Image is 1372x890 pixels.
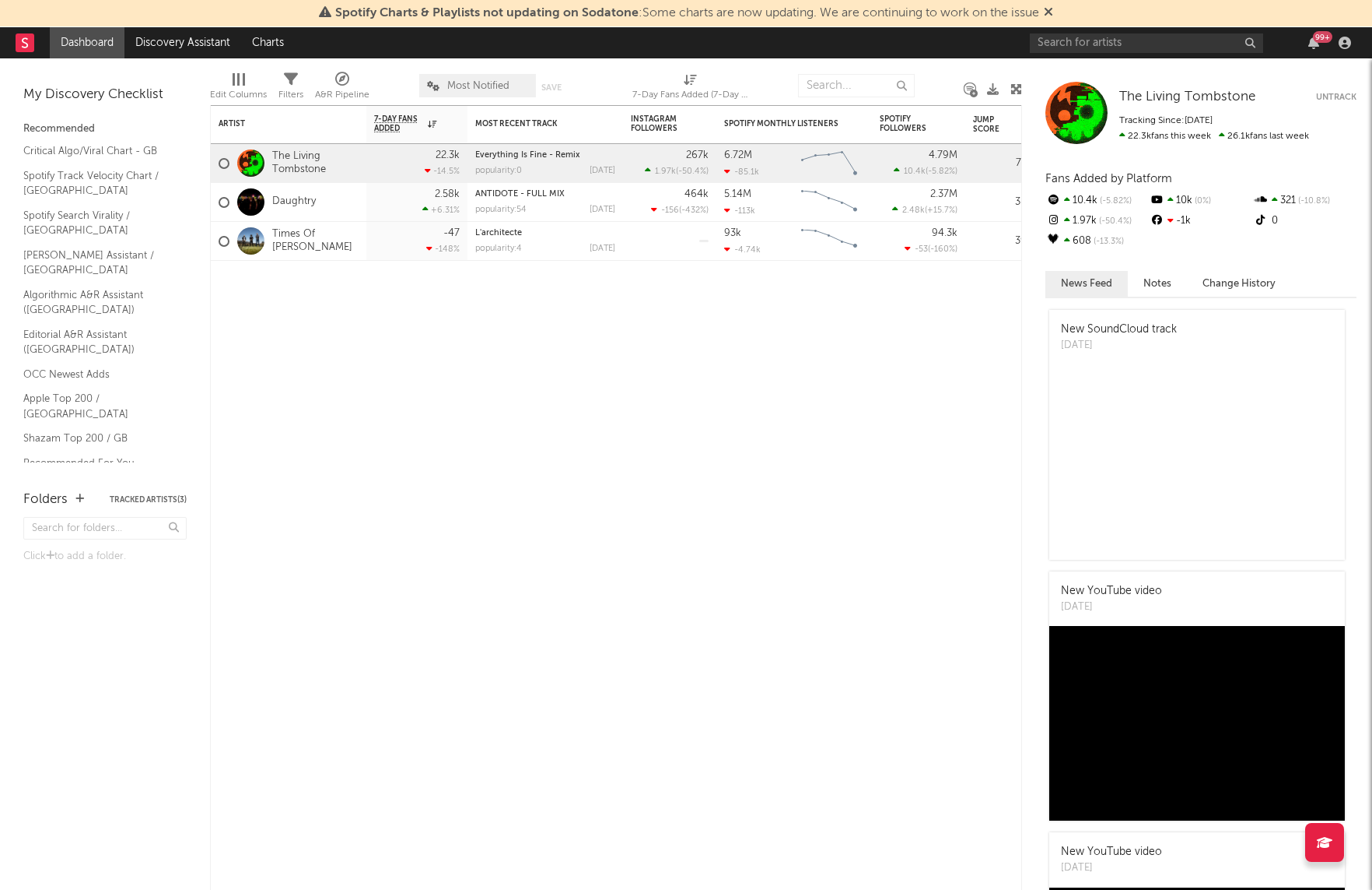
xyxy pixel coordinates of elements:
[1187,271,1291,297] button: Change History
[110,496,187,504] button: Tracked Artists(3)
[880,114,934,133] div: Spotify Followers
[1119,132,1309,141] span: 26.1k fans last week
[1097,197,1132,206] span: -5.82 %
[374,114,424,133] span: 7-Day Fans Added
[590,167,615,175] div: [DATE]
[794,222,864,261] svg: Chart title
[210,86,267,104] div: Edit Columns
[678,167,706,176] span: -50.4 %
[655,167,676,176] span: 1.97k
[1192,197,1211,206] span: 0 %
[23,517,187,540] input: Search for folders...
[475,229,522,237] a: L'architecte
[1030,33,1263,53] input: Search for artists
[23,455,171,472] a: Recommended For You
[278,86,303,104] div: Filters
[1044,7,1053,19] span: Dismiss
[1061,583,1162,600] div: New YouTube video
[23,247,171,279] a: [PERSON_NAME] Assistant / [GEOGRAPHIC_DATA]
[930,189,957,199] div: 2.37M
[23,547,187,566] div: Click to add a folder.
[23,491,68,509] div: Folders
[1128,271,1187,297] button: Notes
[928,167,955,176] span: -5.82 %
[794,183,864,222] svg: Chart title
[475,151,615,160] div: Everything Is Fine - Remix
[929,150,957,160] div: 4.79M
[1253,211,1356,231] div: 0
[475,244,522,253] div: popularity: 4
[892,205,957,215] div: ( )
[1061,600,1162,615] div: [DATE]
[590,206,615,214] div: [DATE]
[422,205,460,215] div: +6.31 %
[335,7,1039,19] span: : Some charts are now updating. We are continuing to work on the issue
[1119,90,1255,104] span: The Living Tombstone
[724,244,761,255] div: -4.74k
[541,83,562,92] button: Save
[1061,844,1162,860] div: New YouTube video
[23,167,171,199] a: Spotify Track Velocity Chart / [GEOGRAPHIC_DATA]
[645,166,709,176] div: ( )
[1061,338,1177,354] div: [DATE]
[894,166,957,176] div: ( )
[1045,271,1128,297] button: News Feed
[1045,173,1172,185] span: Fans Added by Platform
[1091,237,1124,246] span: -13.3 %
[724,119,841,128] div: Spotify Monthly Listeners
[724,189,751,199] div: 5.14M
[590,244,615,253] div: [DATE]
[335,7,639,19] span: Spotify Charts & Playlists not updating on Sodatone
[278,66,303,111] div: Filters
[272,195,316,209] a: Daughtry
[475,151,580,160] a: Everything Is Fine - Remix
[23,86,187,104] div: My Discovery Checklist
[681,206,706,215] span: -432 %
[272,150,359,177] a: The Living Tombstone
[272,228,359,255] a: Times Of [PERSON_NAME]
[425,166,460,176] div: -14.5 %
[932,228,957,238] div: 94.3k
[1097,217,1132,226] span: -50.4 %
[1045,231,1149,252] div: 608
[973,232,1035,251] div: 39.6
[632,86,749,104] div: 7-Day Fans Added (7-Day Fans Added)
[1308,37,1319,49] button: 99+
[435,189,460,199] div: 2.58k
[1119,132,1211,141] span: 22.3k fans this week
[23,287,171,318] a: Algorithmic A&R Assistant ([GEOGRAPHIC_DATA])
[1061,322,1177,338] div: New SoundCloud track
[904,167,926,176] span: 10.4k
[631,114,685,133] div: Instagram Followers
[927,206,955,215] span: +15.7 %
[724,167,759,177] div: -85.1k
[23,366,171,383] a: OCC Newest Adds
[1149,191,1252,211] div: 10k
[447,81,509,91] span: Most Notified
[436,150,460,160] div: 22.3k
[124,27,241,58] a: Discovery Assistant
[1316,90,1356,105] button: Untrack
[1149,211,1252,231] div: -1k
[23,326,171,358] a: Editorial A&R Assistant ([GEOGRAPHIC_DATA])
[1045,211,1149,231] div: 1.97k
[475,190,615,199] div: ANTIDOTE - FULL MIX
[1313,31,1332,43] div: 99 +
[475,206,527,214] div: popularity: 54
[632,66,749,111] div: 7-Day Fans Added (7-Day Fans Added)
[475,190,565,199] a: ANTIDOTE - FULL MIX
[241,27,295,58] a: Charts
[1045,191,1149,211] div: 10.4k
[651,205,709,215] div: ( )
[1119,90,1255,105] a: The Living Tombstone
[973,193,1035,212] div: 38.9
[724,150,752,160] div: 6.72M
[724,206,755,216] div: -113k
[475,119,592,128] div: Most Recent Track
[1119,116,1213,125] span: Tracking Since: [DATE]
[1253,191,1356,211] div: 321
[661,206,679,215] span: -156
[930,245,955,254] span: -160 %
[426,244,460,254] div: -148 %
[724,228,741,238] div: 93k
